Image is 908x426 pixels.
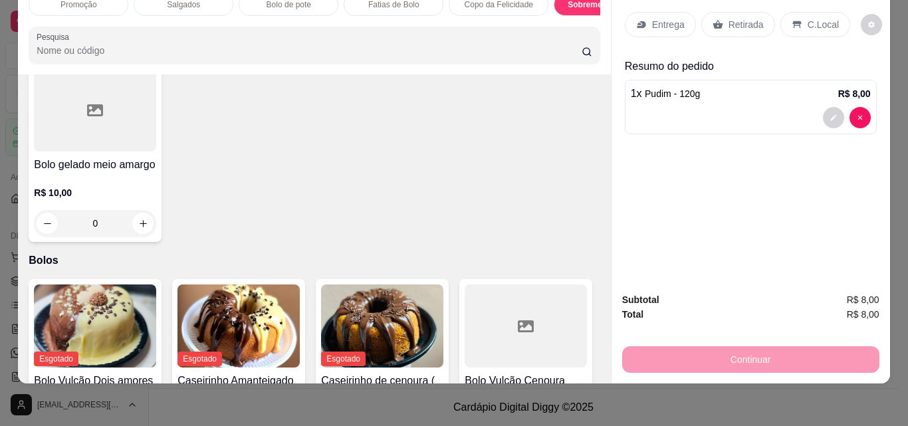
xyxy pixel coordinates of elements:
[34,157,156,173] h4: Bolo gelado meio amargo
[625,58,877,74] p: Resumo do pedido
[861,14,882,35] button: decrease-product-quantity
[34,352,78,366] span: Esgotado
[34,186,156,199] p: R$ 10,00
[729,18,764,31] p: Retirada
[29,253,600,268] p: Bolos
[177,352,222,366] span: Esgotado
[321,284,443,368] img: product-image
[652,18,685,31] p: Entrega
[631,86,701,102] p: 1 x
[37,44,582,57] input: Pesquisa
[622,309,643,320] strong: Total
[37,31,74,43] label: Pesquisa
[34,284,156,368] img: product-image
[177,284,300,368] img: product-image
[34,373,156,405] h4: Bolo Vulcão Dois amores (serve 6/8 fatias)
[622,294,659,305] strong: Subtotal
[823,107,844,128] button: decrease-product-quantity
[847,307,879,322] span: R$ 8,00
[850,107,871,128] button: decrease-product-quantity
[321,352,366,366] span: Esgotado
[37,213,58,234] button: decrease-product-quantity
[132,213,154,234] button: increase-product-quantity
[321,373,443,405] h4: Caseirinho de cenoura ( serve 6 a 8 fatias )
[465,373,587,405] h4: Bolo Vulcão Cenoura com chocolate (serve 6/8 fatias)
[847,292,879,307] span: R$ 8,00
[838,87,871,100] p: R$ 8,00
[808,18,839,31] p: C.Local
[645,88,700,99] span: Pudim - 120g
[177,373,300,405] h4: Caseirinho Amanteigado DUO ( serve 6 a 8 fatias )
